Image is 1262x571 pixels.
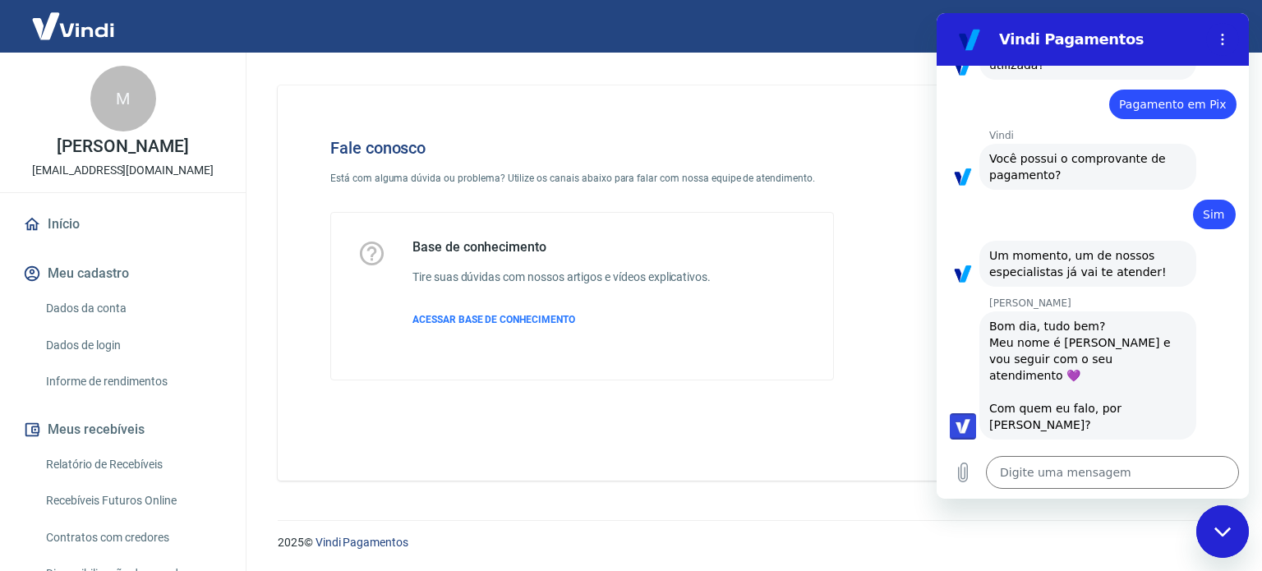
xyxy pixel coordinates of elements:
a: Informe de rendimentos [39,365,226,398]
a: Início [20,206,226,242]
div: M [90,66,156,131]
img: Vindi [20,1,127,51]
p: [PERSON_NAME] [57,138,188,155]
iframe: Botão para abrir a janela de mensagens, conversa em andamento [1196,505,1249,558]
button: Sair [1183,12,1242,42]
a: Dados da conta [39,292,226,325]
p: 2025 © [278,534,1223,551]
h4: Fale conosco [330,138,834,158]
a: ACESSAR BASE DE CONHECIMENTO [412,312,711,327]
button: Meu cadastro [20,256,226,292]
button: Meus recebíveis [20,412,226,448]
p: Está com alguma dúvida ou problema? Utilize os canais abaixo para falar com nossa equipe de atend... [330,171,834,186]
a: Vindi Pagamentos [315,536,408,549]
a: Recebíveis Futuros Online [39,484,226,518]
h6: Tire suas dúvidas com nossos artigos e vídeos explicativos. [412,269,711,286]
span: ACESSAR BASE DE CONHECIMENTO [412,314,575,325]
a: Dados de login [39,329,226,362]
a: Contratos com credores [39,521,226,555]
a: Relatório de Recebíveis [39,448,226,481]
h5: Base de conhecimento [412,239,711,256]
iframe: Janela de mensagens [937,13,1249,499]
p: [EMAIL_ADDRESS][DOMAIN_NAME] [32,162,214,179]
img: Fale conosco [904,112,1154,331]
